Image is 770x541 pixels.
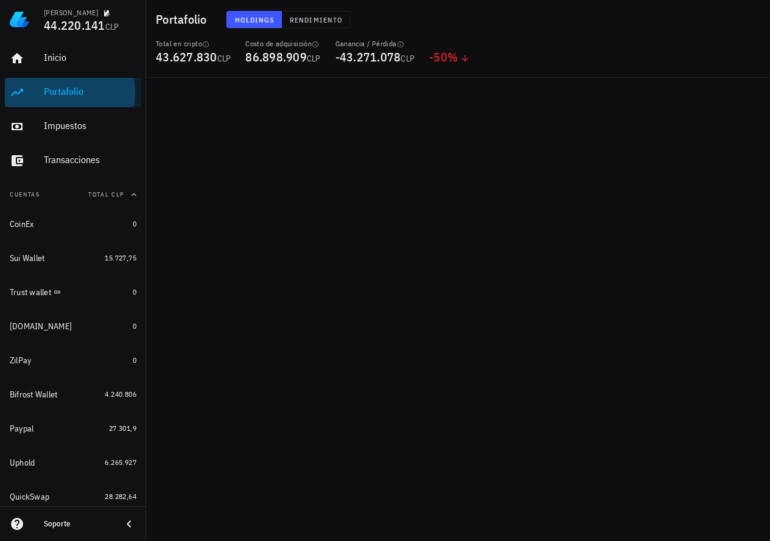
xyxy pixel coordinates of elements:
[105,253,136,262] span: 15.727,75
[5,44,141,73] a: Inicio
[401,53,415,64] span: CLP
[133,321,136,330] span: 0
[447,49,458,65] span: %
[10,287,51,298] div: Trust wallet
[10,355,32,366] div: ZilPay
[156,39,231,49] div: Total en cripto
[743,10,763,29] div: avatar
[10,458,35,468] div: Uphold
[245,49,307,65] span: 86.898.909
[44,154,136,166] div: Transacciones
[234,15,275,24] span: Holdings
[5,78,141,107] a: Portafolio
[44,52,136,63] div: Inicio
[10,219,34,229] div: CoinEx
[307,53,321,64] span: CLP
[10,492,49,502] div: QuickSwap
[156,49,217,65] span: 43.627.830
[226,11,282,28] button: Holdings
[217,53,231,64] span: CLP
[133,355,136,365] span: 0
[10,321,72,332] div: [DOMAIN_NAME]
[5,180,141,209] button: CuentasTotal CLP
[429,51,470,63] div: -50
[289,15,343,24] span: Rendimiento
[10,10,29,29] img: LedgiFi
[44,86,136,97] div: Portafolio
[109,424,136,433] span: 27.301,9
[10,424,34,434] div: Paypal
[105,492,136,501] span: 28.282,64
[156,10,212,29] h1: Portafolio
[88,190,124,198] span: Total CLP
[5,414,141,443] a: Paypal 27.301,9
[5,346,141,375] a: ZilPay 0
[105,389,136,399] span: 4.240.806
[133,219,136,228] span: 0
[105,21,119,32] span: CLP
[133,287,136,296] span: 0
[44,17,105,33] span: 44.220.141
[44,120,136,131] div: Impuestos
[5,243,141,273] a: Sui Wallet 15.727,75
[10,389,58,400] div: Bifrost Wallet
[44,8,98,18] div: [PERSON_NAME]
[335,39,415,49] div: Ganancia / Pérdida
[282,11,351,28] button: Rendimiento
[44,519,112,529] div: Soporte
[105,458,136,467] span: 6.265.927
[5,448,141,477] a: Uphold 6.265.927
[5,277,141,307] a: Trust wallet 0
[5,380,141,409] a: Bifrost Wallet 4.240.806
[10,253,45,264] div: Sui Wallet
[5,112,141,141] a: Impuestos
[5,146,141,175] a: Transacciones
[5,312,141,341] a: [DOMAIN_NAME] 0
[5,209,141,239] a: CoinEx 0
[245,39,320,49] div: Costo de adquisición
[5,482,141,511] a: QuickSwap 28.282,64
[335,49,401,65] span: -43.271.078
